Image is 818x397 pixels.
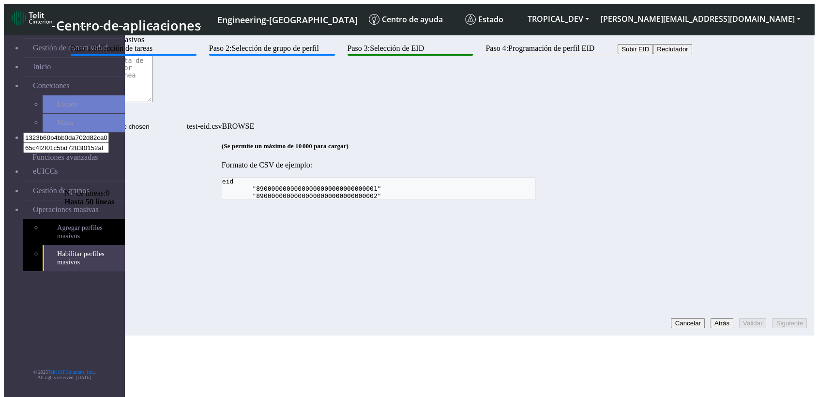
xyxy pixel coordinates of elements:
span: Operaciones masivas [33,205,99,214]
span: Estado [465,14,503,25]
span: Listado [57,100,78,108]
button: Siguiente [772,318,807,328]
a: Habilitar perfiles masivos [43,245,125,271]
btn: Paso 1: Selección de tareas [71,44,197,56]
span: Funciones avanzadas [32,153,98,162]
span: Centro de ayuda [369,14,443,25]
a: Operaciones masivas [23,200,125,219]
span: 0 [106,189,109,197]
a: Gestión de conectividad [23,39,125,57]
a: eUICCs [23,162,125,181]
div: Habilitar perfiles masivos [64,35,693,44]
img: logo-telit-cinterion-gw-new.png [12,10,52,26]
btn: Paso 3: Selección de EID [348,44,473,56]
button: Cancelar [671,318,704,328]
a: Estado [461,10,522,29]
a: Conexiones [23,76,125,95]
img: status.svg [465,14,476,25]
a: Centro de ayuda [365,10,461,29]
span: Conexiones [33,81,70,90]
button: Subir EID [618,44,653,54]
a: Listado [43,95,125,113]
div: Hasta 50 líneas [64,198,693,206]
img: knowledge.svg [369,14,379,25]
span: Engineering-[GEOGRAPHIC_DATA] [217,14,358,26]
a: Gestión de grupos [23,182,125,200]
button: [PERSON_NAME][EMAIL_ADDRESS][DOMAIN_NAME] [595,10,806,28]
span: Centro de aplicaciones [56,16,201,34]
a: Mapa [43,114,125,132]
a: Centro de aplicaciones [12,8,199,31]
span: (Se permite un máximo de 10 000 para cargar) [222,142,348,150]
pre: eid "89000000000000000000000000000001" "89000000000000000000000000000002" [222,177,536,200]
button: Validar [739,318,767,328]
span: Mapa [57,119,73,127]
btn: Paso 2: Selección de grupo de perfil [209,44,335,56]
p: Formato de CSV de ejemplo: [222,161,536,169]
a: Tu instancia actual de la plataforma [217,10,357,28]
button: TROPICAL_DEV [522,10,595,28]
a: Inicio [23,58,125,76]
a: Agregar perfiles masivos [43,219,125,245]
button: Atrás [711,318,733,328]
div: N.º de líneas: [64,189,693,198]
btn: Paso 4: Programación de perfil EID [485,44,611,56]
button: Reclutador [653,44,692,54]
label: test-eid.csv [187,122,254,130]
